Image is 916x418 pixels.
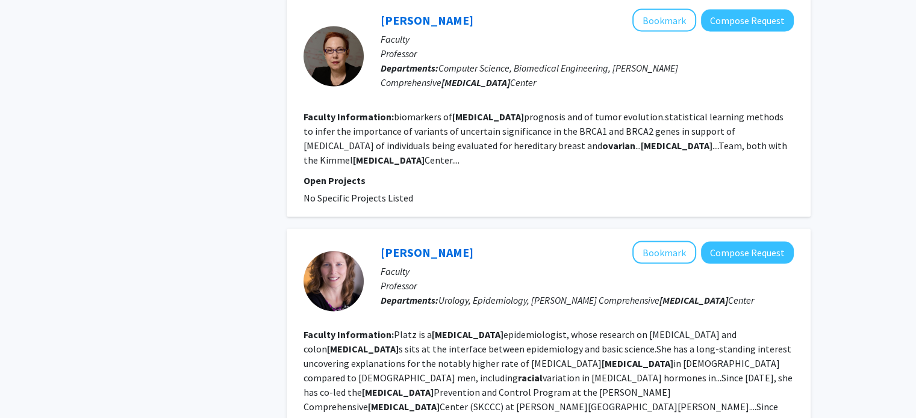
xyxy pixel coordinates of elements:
[368,400,440,412] b: [MEDICAL_DATA]
[701,9,794,31] button: Compose Request to Rachel Karchin
[701,241,794,263] button: Compose Request to Elizabeth Platz
[659,294,728,306] b: [MEDICAL_DATA]
[381,31,794,46] p: Faculty
[381,263,794,278] p: Faculty
[381,61,678,88] span: Computer Science, Biomedical Engineering, [PERSON_NAME] Comprehensive Center
[353,153,425,165] b: [MEDICAL_DATA]
[632,8,696,31] button: Add Rachel Karchin to Bookmarks
[632,241,696,263] button: Add Elizabeth Platz to Bookmarks
[381,61,438,73] b: Departments:
[304,173,794,187] p: Open Projects
[441,76,510,88] b: [MEDICAL_DATA]
[304,110,394,122] b: Faculty Information:
[641,139,712,151] b: [MEDICAL_DATA]
[432,328,503,340] b: [MEDICAL_DATA]
[327,342,399,354] b: [MEDICAL_DATA]
[362,386,434,398] b: [MEDICAL_DATA]
[602,357,673,369] b: [MEDICAL_DATA]
[452,110,524,122] b: [MEDICAL_DATA]
[381,278,794,292] p: Professor
[381,12,473,27] a: [PERSON_NAME]
[304,191,413,203] span: No Specific Projects Listed
[381,294,438,306] b: Departments:
[304,110,787,165] fg-read-more: biomarkers of prognosis and of tumor evolution.statistical learning methods to infer the importan...
[438,294,754,306] span: Urology, Epidemiology, [PERSON_NAME] Comprehensive Center
[381,46,794,60] p: Professor
[381,244,473,259] a: [PERSON_NAME]
[518,371,543,383] b: racial
[304,328,394,340] b: Faculty Information:
[602,139,635,151] b: ovarian
[9,364,51,409] iframe: Chat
